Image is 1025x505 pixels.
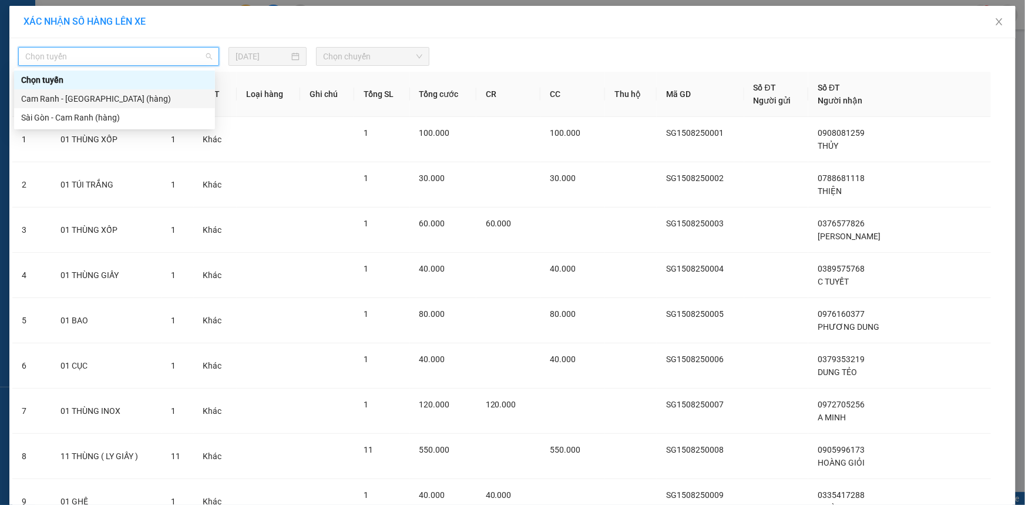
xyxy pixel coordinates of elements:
td: Khác [194,117,237,162]
span: HOÀNG GIỎI [818,458,865,467]
div: Chọn tuyến [14,71,215,89]
span: C TUYẾT [818,277,849,286]
span: 40.000 [419,490,445,500]
span: Chọn tuyến [25,48,212,65]
span: 1 [171,180,176,189]
div: Cam Ranh - Sài Gòn (hàng) [14,89,215,108]
th: CR [476,72,541,117]
td: 4 [12,253,51,298]
span: 1 [364,354,368,364]
span: SG1508250001 [666,128,724,138]
span: 1 [364,400,368,409]
span: SG1508250008 [666,445,724,454]
span: 1 [171,135,176,144]
th: STT [12,72,51,117]
span: 1 [171,270,176,280]
th: Ghi chú [300,72,354,117]
th: Tổng SL [354,72,410,117]
th: ĐVT [194,72,237,117]
td: Khác [194,434,237,479]
td: Khác [194,389,237,434]
th: Thu hộ [605,72,657,117]
div: Chọn tuyến [21,73,208,86]
span: 120.000 [419,400,450,409]
div: Cam Ranh - [GEOGRAPHIC_DATA] (hàng) [21,92,208,105]
th: Mã GD [657,72,744,117]
span: 1 [364,490,368,500]
b: [DOMAIN_NAME] [99,45,162,54]
span: SG1508250006 [666,354,724,364]
td: 01 CỤC [51,343,161,389]
b: [PERSON_NAME] - Gửi khách hàng [72,17,117,113]
span: 100.000 [550,128,580,138]
span: 1 [171,406,176,416]
span: 120.000 [486,400,516,409]
span: 11 [364,445,373,454]
td: 01 TÚI TRẮNG [51,162,161,208]
span: SG1508250005 [666,309,724,319]
b: [PERSON_NAME] - [PERSON_NAME] [15,76,66,192]
span: 0389575768 [818,264,865,273]
td: 01 THÙNG XỐP [51,117,161,162]
span: XÁC NHẬN SỐ HÀNG LÊN XE [23,16,146,27]
span: Người nhận [818,96,862,105]
td: Khác [194,343,237,389]
span: 40.000 [550,264,576,273]
span: SG1508250002 [666,173,724,183]
td: 1 [12,117,51,162]
span: A MINH [818,413,846,422]
span: 1 [364,173,368,183]
td: Khác [194,253,237,298]
td: 01 BAO [51,298,161,343]
span: SG1508250007 [666,400,724,409]
td: 5 [12,298,51,343]
img: logo.jpg [127,15,156,43]
span: 40.000 [486,490,512,500]
td: Khác [194,298,237,343]
span: [PERSON_NAME] [818,232,881,241]
td: 8 [12,434,51,479]
span: 550.000 [550,445,580,454]
li: (c) 2017 [99,56,162,71]
span: 0908081259 [818,128,865,138]
span: 0972705256 [818,400,865,409]
span: 1 [171,361,176,370]
span: 0376577826 [818,219,865,228]
span: DUNG TẺO [818,367,857,377]
span: 0976160377 [818,309,865,319]
span: SG1508250003 [666,219,724,228]
th: Loại hàng [237,72,301,117]
span: 1 [364,128,368,138]
span: 1 [364,309,368,319]
span: THỦY [818,141,838,151]
span: 11 [171,452,180,461]
td: Khác [194,162,237,208]
span: 1 [171,225,176,235]
span: Chọn chuyến [323,48,422,65]
span: 100.000 [419,128,450,138]
span: 550.000 [419,445,450,454]
span: Người gửi [754,96,791,105]
span: 40.000 [550,354,576,364]
span: Số ĐT [754,83,776,92]
td: 2 [12,162,51,208]
td: 11 THÙNG ( LY GIẤY ) [51,434,161,479]
span: 1 [364,264,368,273]
span: 80.000 [550,309,576,319]
button: Close [983,6,1016,39]
td: 01 THÙNG INOX [51,389,161,434]
th: CC [540,72,605,117]
span: SG1508250009 [666,490,724,500]
span: THIỆN [818,186,842,196]
span: 0335417288 [818,490,865,500]
span: 40.000 [419,354,445,364]
span: PHƯƠNG DUNG [818,322,879,332]
span: 30.000 [550,173,576,183]
span: 0905996173 [818,445,865,454]
td: 3 [12,208,51,253]
td: 01 THÙNG GIẤY [51,253,161,298]
div: Sài Gòn - Cam Ranh (hàng) [14,108,215,127]
span: 60.000 [486,219,512,228]
span: 0379353219 [818,354,865,364]
th: Tổng cước [410,72,476,117]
